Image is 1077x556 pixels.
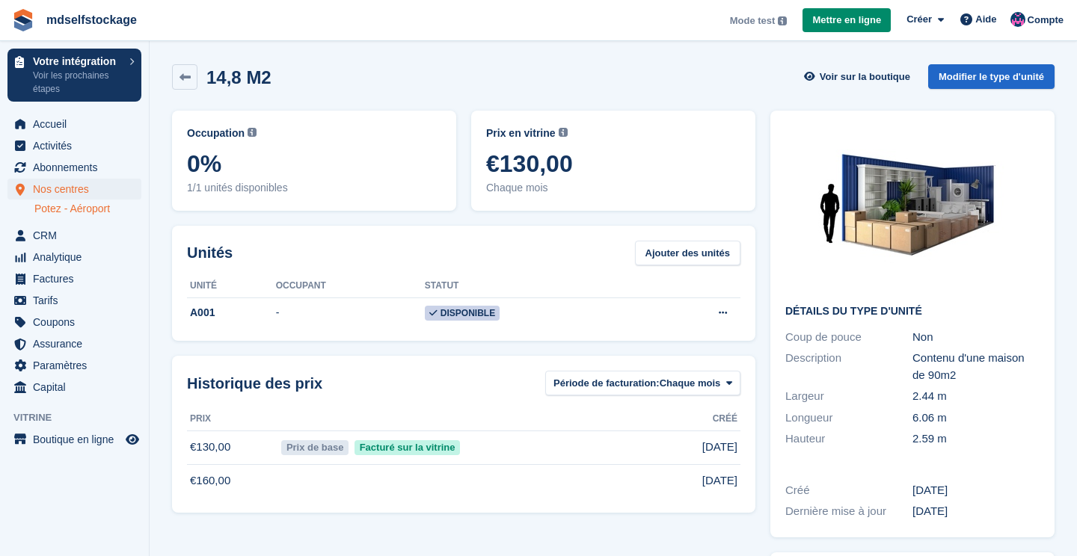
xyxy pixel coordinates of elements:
div: 6.06 m [912,410,1040,427]
span: Chaque mois [660,376,721,391]
span: Créer [906,12,932,27]
a: menu [7,429,141,450]
span: Aide [975,12,996,27]
span: Occupation [187,126,245,141]
span: Disponible [425,306,500,321]
a: Votre intégration Voir les prochaines étapes [7,49,141,102]
td: €130,00 [187,430,278,464]
button: Période de facturation: Chaque mois [545,371,740,395]
span: Assurance [33,333,123,354]
a: menu [7,355,141,376]
span: Mode test [730,13,776,28]
a: mdselfstockage [40,7,143,32]
span: Créé [713,412,737,425]
a: menu [7,333,141,354]
span: CRM [33,225,123,246]
img: stora-icon-8386f47178a22dfd0bd8f6a31ec36ba5ce8667c1dd55bd0f319d3a0aa187defe.svg [12,9,34,31]
div: A001 [187,305,276,321]
div: Largeur [785,388,912,405]
span: Chaque mois [486,180,740,196]
a: menu [7,247,141,268]
div: [DATE] [912,482,1040,499]
span: 1/1 unités disponibles [187,180,441,196]
img: 20.jpg [800,126,1025,294]
span: Prix de base [281,440,349,455]
span: Capital [33,377,123,398]
a: Modifier le type d'unité [928,64,1055,89]
div: Coup de pouce [785,329,912,346]
span: Période de facturation: [553,376,660,391]
div: Longueur [785,410,912,427]
span: [DATE] [702,472,737,489]
img: icon-info-grey-7440780725fd019a000dd9b08b2336e03edf1995a4989e88bcd33f0948082b44.svg [559,128,568,137]
div: Hauteur [785,430,912,448]
span: Prix en vitrine [486,126,556,141]
div: 2.59 m [912,430,1040,448]
th: Prix [187,407,278,431]
a: menu [7,290,141,311]
span: Activités [33,135,123,156]
div: 2.44 m [912,388,1040,405]
h2: Détails du type d'unité [785,306,1040,318]
div: Dernière mise à jour [785,503,912,520]
a: menu [7,225,141,246]
div: [DATE] [912,503,1040,520]
a: menu [7,114,141,135]
a: menu [7,135,141,156]
span: Coupons [33,312,123,333]
th: Unité [187,274,276,298]
span: Nos centres [33,179,123,200]
span: Boutique en ligne [33,429,123,450]
a: menu [7,268,141,289]
span: €130,00 [486,150,740,177]
a: Voir sur la boutique [803,64,916,89]
h2: 14,8 M2 [206,67,271,87]
h2: Unités [187,241,233,264]
span: Mettre en ligne [812,13,881,28]
span: Factures [33,268,123,289]
span: Voir sur la boutique [820,69,910,84]
p: Voir les prochaines étapes [33,69,122,96]
div: Contenu d'une maison de 90m2 [912,350,1040,383]
img: icon-info-grey-7440780725fd019a000dd9b08b2336e03edf1995a4989e88bcd33f0948082b44.svg [778,16,787,25]
img: Melvin Dabonneville [1010,12,1025,27]
div: Non [912,329,1040,346]
td: €160,00 [187,464,278,497]
a: menu [7,179,141,200]
span: [DATE] [702,439,737,456]
a: Mettre en ligne [803,8,891,33]
div: Description [785,350,912,383]
span: 0% [187,150,441,177]
a: menu [7,312,141,333]
span: Abonnements [33,157,123,178]
span: Analytique [33,247,123,268]
span: Paramètres [33,355,123,376]
th: Statut [425,274,648,298]
span: Tarifs [33,290,123,311]
a: Boutique d'aperçu [123,430,141,448]
span: Facturé sur la vitrine [355,440,460,455]
a: menu [7,377,141,398]
p: Votre intégration [33,56,122,67]
a: menu [7,157,141,178]
td: - [276,297,425,329]
a: Ajouter des unités [635,241,740,265]
div: Créé [785,482,912,499]
span: Vitrine [13,410,149,425]
span: Historique des prix [187,372,322,395]
th: Occupant [276,274,425,298]
span: Accueil [33,114,123,135]
img: icon-info-grey-7440780725fd019a000dd9b08b2336e03edf1995a4989e88bcd33f0948082b44.svg [248,128,257,137]
a: Potez - Aéroport [34,202,141,216]
span: Compte [1028,13,1064,28]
